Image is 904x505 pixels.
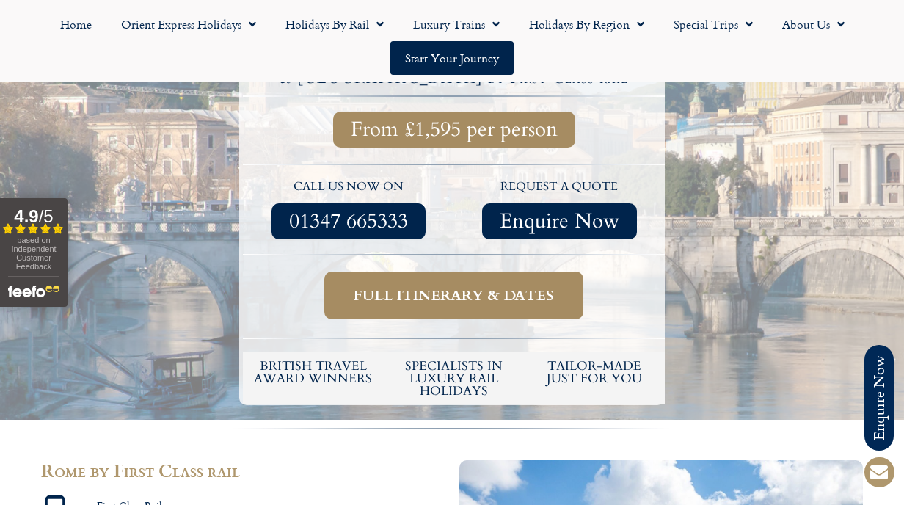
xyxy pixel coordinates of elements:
span: From £1,595 per person [351,120,558,139]
p: call us now on [250,178,447,197]
a: Holidays by Region [514,7,659,41]
a: Enquire Now [482,203,637,239]
h4: [GEOGRAPHIC_DATA] via [GEOGRAPHIC_DATA] & [GEOGRAPHIC_DATA] by First Class rail [245,55,663,86]
h6: Specialists in luxury rail holidays [391,360,517,397]
a: Start your Journey [390,41,514,75]
a: From £1,595 per person [333,112,575,148]
span: 01347 665333 [289,212,408,230]
nav: Menu [7,7,897,75]
a: Special Trips [659,7,768,41]
a: Home [45,7,106,41]
h5: tailor-made just for you [531,360,657,385]
a: Holidays by Rail [271,7,398,41]
span: Enquire Now [500,212,619,230]
a: Luxury Trains [398,7,514,41]
span: Full itinerary & dates [354,286,554,305]
span: Rome by First Class rail [41,457,240,483]
a: 01347 665333 [271,203,426,239]
a: Full itinerary & dates [324,272,583,319]
p: request a quote [462,178,658,197]
h5: British Travel Award winners [250,360,376,385]
a: About Us [768,7,859,41]
a: Orient Express Holidays [106,7,271,41]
